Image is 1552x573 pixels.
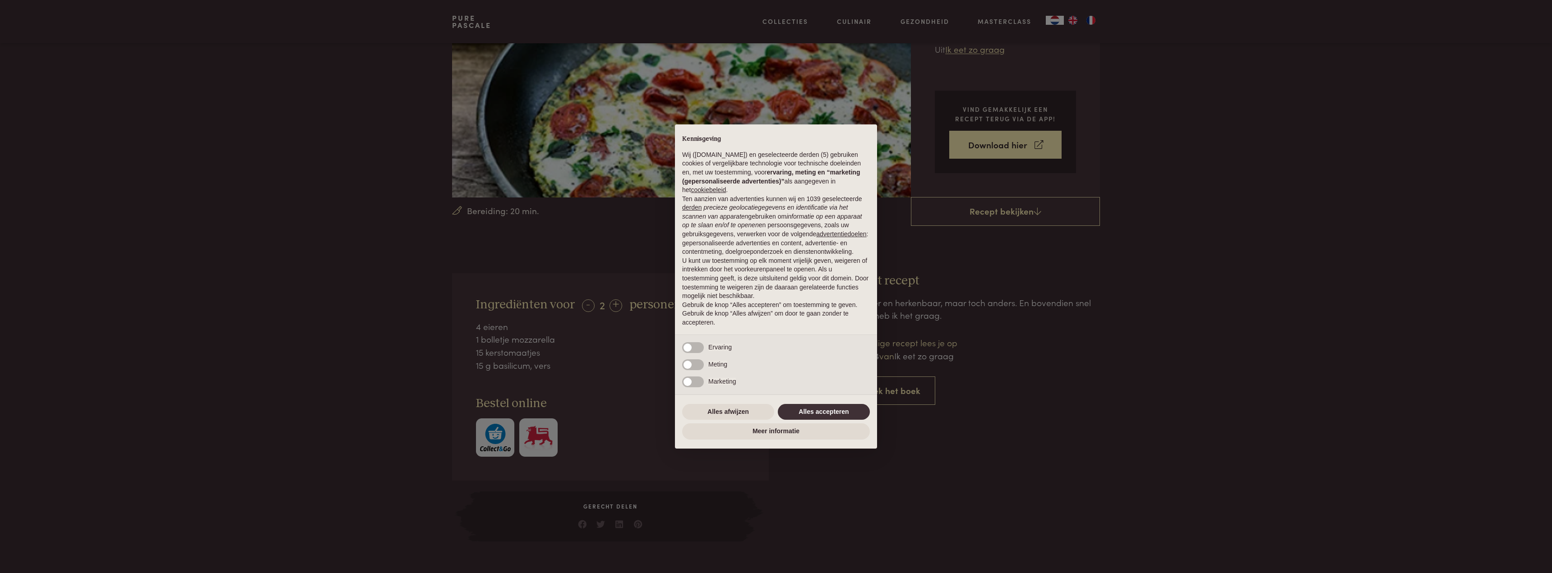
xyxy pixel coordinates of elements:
p: Gebruik de knop “Alles accepteren” om toestemming te geven. Gebruik de knop “Alles afwijzen” om d... [682,301,870,327]
button: derden [682,203,702,212]
h2: Kennisgeving [682,135,870,143]
em: precieze geolocatiegegevens en identificatie via het scannen van apparaten [682,204,848,220]
span: Meting [708,361,727,368]
span: Marketing [708,378,736,385]
button: Meer informatie [682,423,870,440]
button: Alles accepteren [778,404,870,420]
p: U kunt uw toestemming op elk moment vrijelijk geven, weigeren of intrekken door het voorkeurenpan... [682,257,870,301]
button: Alles afwijzen [682,404,774,420]
p: Ten aanzien van advertenties kunnen wij en 1039 geselecteerde gebruiken om en persoonsgegevens, z... [682,195,870,257]
strong: ervaring, meting en “marketing (gepersonaliseerde advertenties)” [682,169,860,185]
a: cookiebeleid [691,186,726,193]
em: informatie op een apparaat op te slaan en/of te openen [682,213,862,229]
p: Wij ([DOMAIN_NAME]) en geselecteerde derden (5) gebruiken cookies of vergelijkbare technologie vo... [682,151,870,195]
button: advertentiedoelen [816,230,866,239]
span: Ervaring [708,344,732,351]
